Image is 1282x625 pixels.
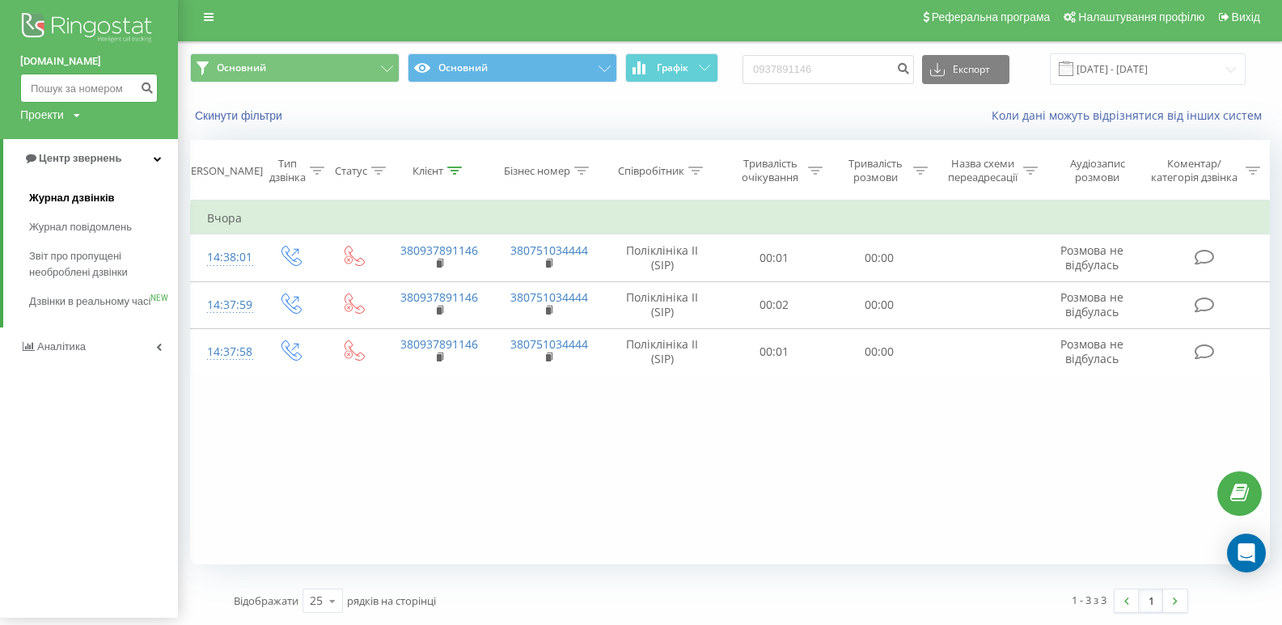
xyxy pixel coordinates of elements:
[400,336,478,352] a: 380937891146
[1056,157,1139,184] div: Аудіозапис розмови
[1232,11,1260,23] span: Вихід
[932,11,1051,23] span: Реферальна програма
[504,164,570,178] div: Бізнес номер
[603,234,721,281] td: Поліклініка ІІ (SIP)
[20,9,158,49] img: Ringostat logo
[20,107,64,123] div: Проекти
[413,164,443,178] div: Клієнт
[1147,157,1242,184] div: Коментар/категорія дзвінка
[721,328,827,375] td: 00:01
[1227,534,1266,572] div: Open Intercom Messenger
[1072,592,1106,608] div: 1 - 3 з 3
[603,281,721,328] td: Поліклініка ІІ (SIP)
[181,164,263,178] div: [PERSON_NAME]
[347,593,436,608] span: рядків на сторінці
[827,328,932,375] td: 00:00
[37,340,86,353] span: Аналiтика
[310,593,323,609] div: 25
[335,164,367,178] div: Статус
[269,157,306,184] div: Тип дзвінка
[190,108,290,123] button: Скинути фільтри
[39,152,121,164] span: Центр звернень
[827,234,932,281] td: 00:00
[1060,243,1123,272] span: Розмова не відбулась
[1060,336,1123,366] span: Розмова не відбулась
[721,234,827,281] td: 00:01
[510,336,588,352] a: 380751034444
[207,242,242,273] div: 14:38:01
[510,243,588,258] a: 380751034444
[841,157,909,184] div: Тривалість розмови
[922,55,1009,84] button: Експорт
[207,336,242,368] div: 14:37:58
[657,62,688,74] span: Графік
[400,289,478,305] a: 380937891146
[721,281,827,328] td: 00:02
[408,53,617,82] button: Основний
[1060,289,1123,319] span: Розмова не відбулась
[29,287,178,316] a: Дзвінки в реальному часіNEW
[29,190,115,206] span: Журнал дзвінків
[190,53,400,82] button: Основний
[29,293,150,310] span: Дзвінки в реальному часі
[510,289,588,305] a: 380751034444
[400,243,478,258] a: 380937891146
[603,328,721,375] td: Поліклініка ІІ (SIP)
[992,108,1270,123] a: Коли дані можуть відрізнятися вiд інших систем
[207,289,242,321] div: 14:37:59
[29,242,178,287] a: Звіт про пропущені необроблені дзвінки
[20,74,158,103] input: Пошук за номером
[743,55,914,84] input: Пошук за номером
[20,53,158,70] a: [DOMAIN_NAME]
[1139,589,1163,612] a: 1
[29,219,132,235] span: Журнал повідомлень
[1078,11,1204,23] span: Налаштування профілю
[234,593,298,608] span: Відображати
[191,202,1270,234] td: Вчора
[736,157,804,184] div: Тривалість очікування
[625,53,718,82] button: Графік
[946,157,1019,184] div: Назва схеми переадресації
[618,164,684,178] div: Співробітник
[827,281,932,328] td: 00:00
[29,213,178,242] a: Журнал повідомлень
[29,248,170,281] span: Звіт про пропущені необроблені дзвінки
[3,139,178,178] a: Центр звернень
[217,61,266,74] span: Основний
[29,184,178,213] a: Журнал дзвінків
